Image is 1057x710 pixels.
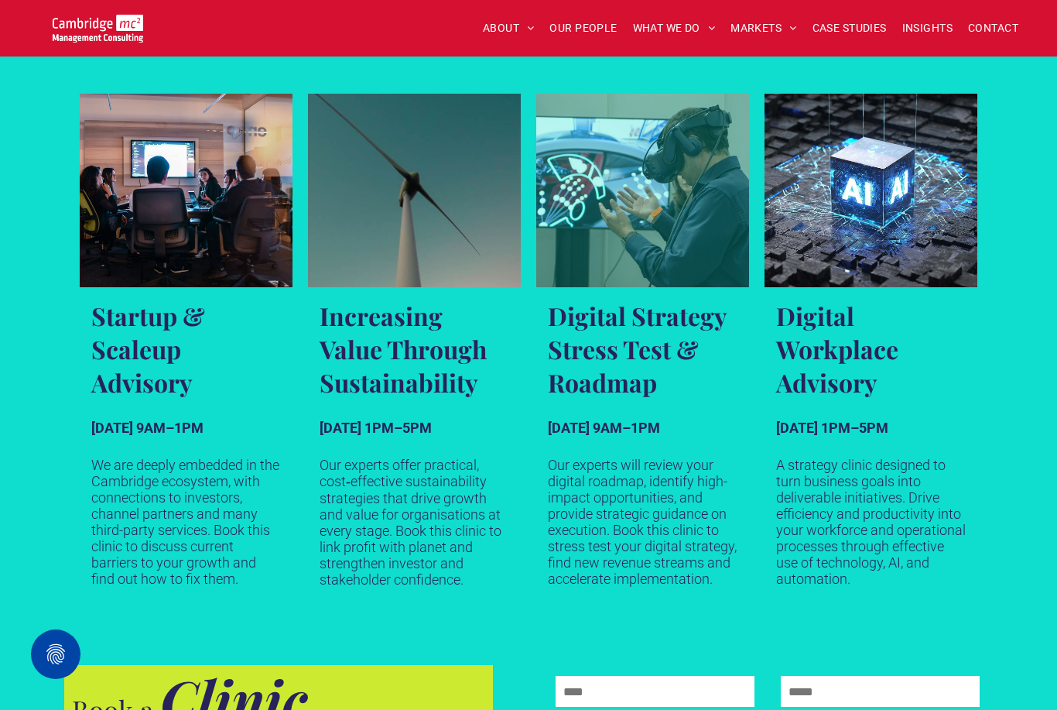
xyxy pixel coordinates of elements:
[53,17,143,33] a: Your Business Transformed | Cambridge Management Consulting
[53,15,143,43] img: Go to Homepage
[776,299,966,399] h3: Digital Workplace Advisory
[91,420,204,436] strong: [DATE] 9AM–1PM
[723,16,804,40] a: MARKETS
[776,457,966,587] p: A strategy clinic designed to turn business goals into deliverable initiatives. Drive efficiency ...
[548,299,737,399] h3: Digital Strategy Stress Test & Roadmap
[765,94,977,287] a: Futuristic cube on a tech background with the words 'AI' in neon glow
[320,420,432,436] strong: [DATE] 1PM–5PM
[536,94,749,287] a: Middle-aged man wearing VR headset interacts infront of a tech dashboard
[80,94,292,287] a: A group of executives huddled around a desk discussing business
[542,16,624,40] a: OUR PEOPLE
[776,420,888,436] strong: [DATE] 1PM–5PM
[320,457,509,588] p: Our experts offer practical, cost‑effective sustainability strategies that drive growth and value...
[91,457,281,587] p: We are deeply embedded in the Cambridge ecosystem, with connections to investors, channel partner...
[548,457,737,587] p: Our experts will review your digital roadmap, identify high-impact opportunities, and provide str...
[960,16,1026,40] a: CONTACT
[895,16,960,40] a: INSIGHTS
[548,420,660,436] strong: [DATE] 9AM–1PM
[320,299,509,399] h3: Increasing Value Through Sustainability
[308,94,521,287] a: Near shot of a wind turbine against a dark blue sky
[475,16,542,40] a: ABOUT
[91,299,281,399] h3: Startup & Scaleup Advisory
[625,16,723,40] a: WHAT WE DO
[805,16,895,40] a: CASE STUDIES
